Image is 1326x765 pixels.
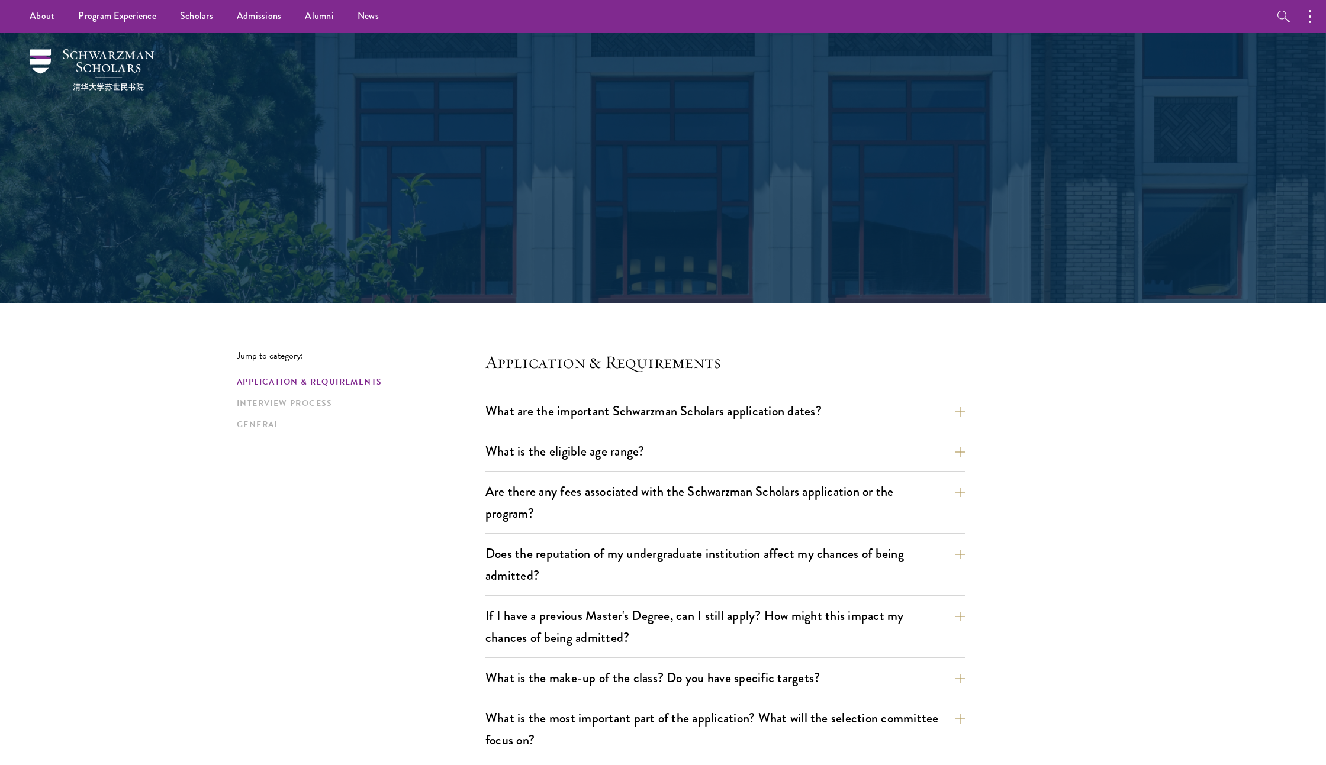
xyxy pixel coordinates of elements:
button: What is the make-up of the class? Do you have specific targets? [485,664,965,691]
img: Schwarzman Scholars [30,49,154,91]
button: If I have a previous Master's Degree, can I still apply? How might this impact my chances of bein... [485,602,965,651]
button: Are there any fees associated with the Schwarzman Scholars application or the program? [485,478,965,527]
a: Interview Process [237,397,478,409]
p: Jump to category: [237,350,485,361]
button: What is the eligible age range? [485,438,965,464]
button: What is the most important part of the application? What will the selection committee focus on? [485,705,965,753]
a: Application & Requirements [237,376,478,388]
button: What are the important Schwarzman Scholars application dates? [485,398,965,424]
h4: Application & Requirements [485,350,965,374]
button: Does the reputation of my undergraduate institution affect my chances of being admitted? [485,540,965,589]
a: General [237,418,478,431]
